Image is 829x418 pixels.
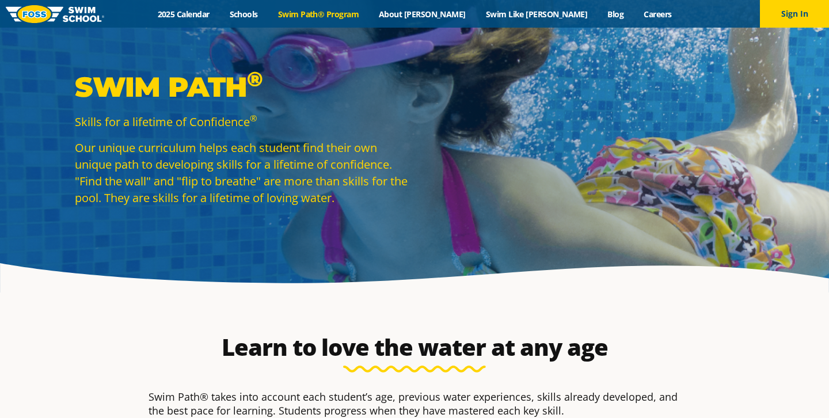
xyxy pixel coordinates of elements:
p: Swim Path [75,70,409,104]
img: FOSS Swim School Logo [6,5,104,23]
p: Our unique curriculum helps each student find their own unique path to developing skills for a li... [75,139,409,206]
p: Skills for a lifetime of Confidence [75,113,409,130]
a: About [PERSON_NAME] [369,9,476,20]
a: Careers [634,9,682,20]
h2: Learn to love the water at any age [143,333,686,361]
sup: ® [250,112,257,124]
p: Swim Path® takes into account each student’s age, previous water experiences, skills already deve... [149,390,680,417]
a: Blog [598,9,634,20]
a: Swim Path® Program [268,9,368,20]
a: Swim Like [PERSON_NAME] [476,9,598,20]
a: Schools [219,9,268,20]
a: 2025 Calendar [147,9,219,20]
sup: ® [247,66,263,92]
